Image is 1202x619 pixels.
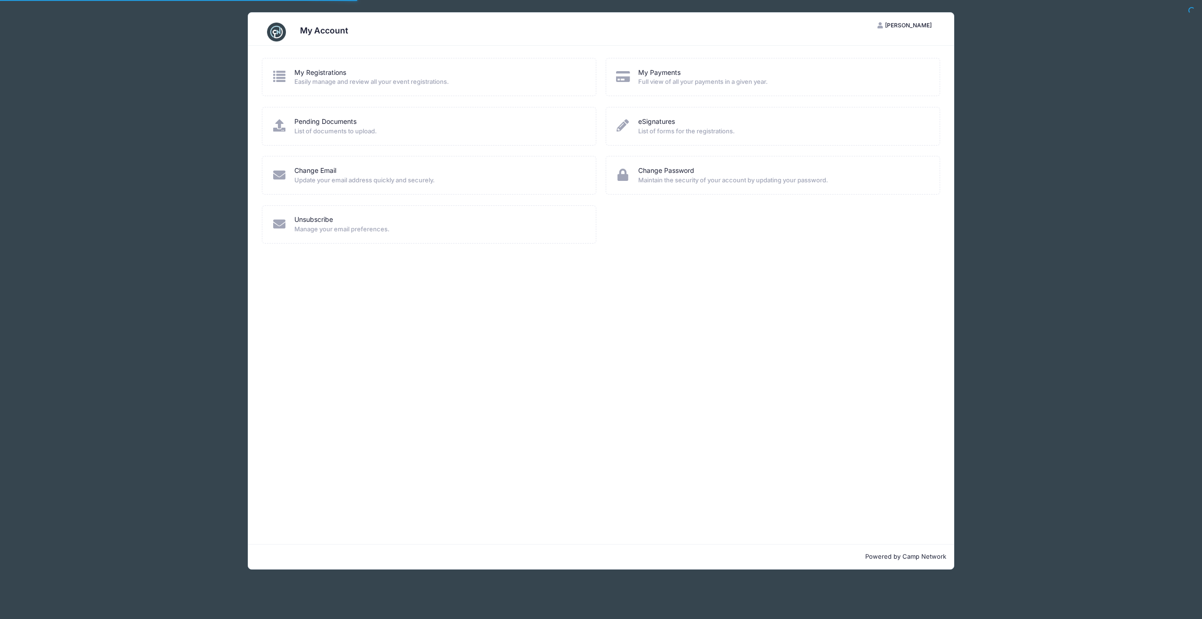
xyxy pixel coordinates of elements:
[256,552,946,562] p: Powered by Camp Network
[294,68,346,78] a: My Registrations
[869,17,940,33] button: [PERSON_NAME]
[300,25,348,35] h3: My Account
[294,117,357,127] a: Pending Documents
[294,225,584,234] span: Manage your email preferences.
[638,176,927,185] span: Maintain the security of your account by updating your password.
[885,22,932,29] span: [PERSON_NAME]
[294,77,584,87] span: Easily manage and review all your event registrations.
[638,127,927,136] span: List of forms for the registrations.
[638,117,675,127] a: eSignatures
[267,23,286,41] img: CampNetwork
[294,215,333,225] a: Unsubscribe
[638,166,694,176] a: Change Password
[294,176,584,185] span: Update your email address quickly and securely.
[638,77,927,87] span: Full view of all your payments in a given year.
[294,127,584,136] span: List of documents to upload.
[638,68,681,78] a: My Payments
[294,166,336,176] a: Change Email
